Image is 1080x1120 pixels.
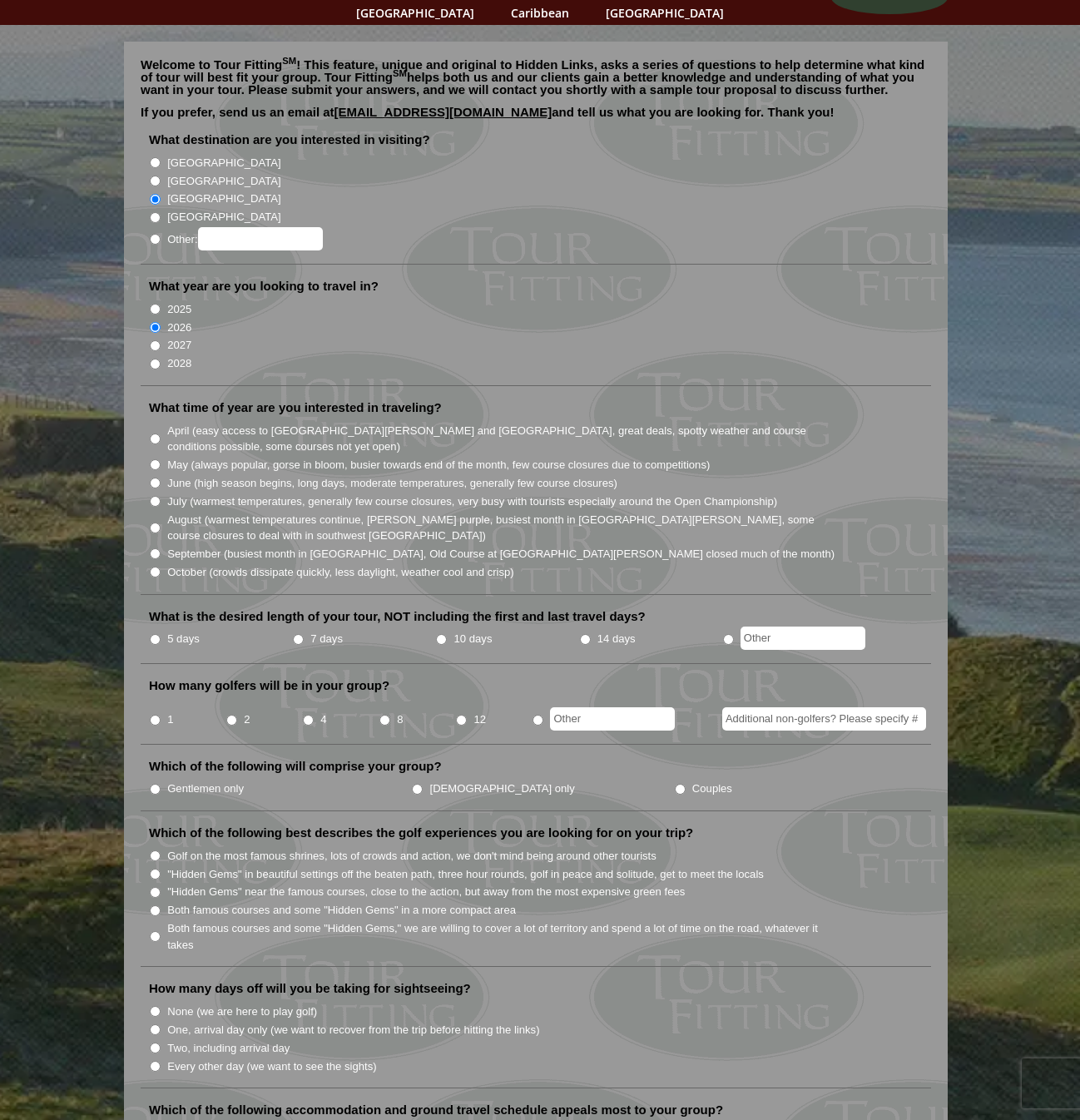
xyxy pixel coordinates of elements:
a: [GEOGRAPHIC_DATA] [348,1,483,25]
label: 2025 [167,301,191,318]
label: One, arrival day only (we want to recover from the trip before hitting the links) [167,1022,539,1038]
label: Both famous courses and some "Hidden Gems," we are willing to cover a lot of territory and spend ... [167,920,836,953]
label: [GEOGRAPHIC_DATA] [167,191,280,207]
sup: SM [282,56,296,66]
label: April (easy access to [GEOGRAPHIC_DATA][PERSON_NAME] and [GEOGRAPHIC_DATA], great deals, spotty w... [167,423,836,455]
label: Which of the following accommodation and ground travel schedule appeals most to your group? [149,1102,723,1118]
label: 1 [167,711,173,728]
a: [EMAIL_ADDRESS][DOMAIN_NAME] [334,105,552,119]
label: September (busiest month in [GEOGRAPHIC_DATA], Old Course at [GEOGRAPHIC_DATA][PERSON_NAME] close... [167,546,835,562]
label: Both famous courses and some "Hidden Gems" in a more compact area [167,902,516,919]
label: [GEOGRAPHIC_DATA] [167,155,280,171]
label: August (warmest temperatures continue, [PERSON_NAME] purple, busiest month in [GEOGRAPHIC_DATA][P... [167,512,836,544]
label: 5 days [167,631,200,647]
label: Which of the following best describes the golf experiences you are looking for on your trip? [149,825,693,841]
label: October (crowds dissipate quickly, less daylight, weather cool and crisp) [167,564,514,581]
label: Gentlemen only [167,781,244,797]
p: Welcome to Tour Fitting ! This feature, unique and original to Hidden Links, asks a series of que... [141,58,931,96]
label: 2027 [167,337,191,354]
input: Other [741,627,865,650]
label: 14 days [597,631,636,647]
label: 2 [244,711,250,728]
label: 12 [473,711,486,728]
input: Other: [198,227,323,250]
label: 8 [397,711,403,728]
label: What is the desired length of your tour, NOT including the first and last travel days? [149,608,646,625]
a: Caribbean [503,1,577,25]
label: "Hidden Gems" near the famous courses, close to the action, but away from the most expensive gree... [167,884,685,900]
label: How many golfers will be in your group? [149,677,389,694]
a: [GEOGRAPHIC_DATA] [597,1,732,25]
label: Other: [167,227,322,250]
label: Couples [692,781,732,797]
label: Golf on the most famous shrines, lots of crowds and action, we don't mind being around other tour... [167,848,656,865]
label: Every other day (we want to see the sights) [167,1058,376,1075]
label: June (high season begins, long days, moderate temperatures, generally few course closures) [167,475,617,492]
label: 2026 [167,320,191,336]
label: What destination are you interested in visiting? [149,131,430,148]
label: None (we are here to play golf) [167,1004,317,1020]
label: July (warmest temperatures, generally few course closures, very busy with tourists especially aro... [167,493,777,510]
label: How many days off will you be taking for sightseeing? [149,980,471,997]
p: If you prefer, send us an email at and tell us what you are looking for. Thank you! [141,106,931,131]
label: [GEOGRAPHIC_DATA] [167,173,280,190]
label: 2028 [167,355,191,372]
label: Which of the following will comprise your group? [149,758,442,775]
input: Additional non-golfers? Please specify # [722,707,926,731]
label: 4 [320,711,326,728]
label: What year are you looking to travel in? [149,278,379,295]
label: "Hidden Gems" in beautiful settings off the beaten path, three hour rounds, golf in peace and sol... [167,866,764,883]
input: Other [550,707,675,731]
label: What time of year are you interested in traveling? [149,399,442,416]
label: [DEMOGRAPHIC_DATA] only [430,781,575,797]
label: May (always popular, gorse in bloom, busier towards end of the month, few course closures due to ... [167,457,710,473]
label: 7 days [310,631,343,647]
label: 10 days [454,631,493,647]
label: Two, including arrival day [167,1040,290,1057]
label: [GEOGRAPHIC_DATA] [167,209,280,225]
sup: SM [393,68,407,78]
